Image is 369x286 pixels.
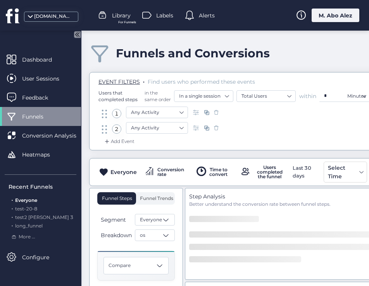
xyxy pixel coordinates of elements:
[109,262,131,269] span: Compare
[131,107,183,118] nz-select-item: Any Activity
[179,90,228,102] nz-select-item: In a single session
[143,90,172,103] span: in the same order
[22,74,71,83] span: User Sessions
[12,213,13,220] span: .
[347,90,366,102] nz-select-item: Minutes
[22,112,55,121] span: Funnels
[12,196,13,203] span: .
[110,168,137,176] div: Everyone
[15,206,37,212] span: test-20-8
[299,92,316,100] span: within
[34,13,73,20] div: [DOMAIN_NAME]
[22,55,64,64] span: Dashboard
[12,204,13,212] span: .
[241,90,291,102] nz-select-item: Total Users
[19,233,35,241] span: More ...
[253,165,287,179] div: Users completed the funnel
[157,167,184,177] div: Conversion rate
[98,78,140,85] span: EVENT FILTERS
[143,77,145,84] span: .
[156,11,173,20] span: Labels
[148,78,255,85] span: Find users who performed these events
[9,183,76,191] div: Recent Funnels
[326,163,357,181] div: Select Time
[15,197,37,203] span: Everyone
[199,11,215,20] span: Alerts
[112,124,121,134] div: 2
[15,214,73,220] span: test2 [PERSON_NAME] 3
[103,138,134,145] div: Add Event
[22,253,61,262] span: Configure
[140,232,145,239] span: os
[209,167,228,177] div: Time to convert
[22,131,88,140] span: Conversion Analysis
[312,9,359,22] div: M. Abo Alez
[101,196,132,201] span: Funnel Steps
[138,196,173,201] span: Funnel Trends
[112,11,131,20] span: Library
[116,46,270,60] div: Funnels and Conversions
[15,223,43,229] span: long_funnel
[112,109,121,118] div: 1
[131,122,183,134] nz-select-item: Any Activity
[118,20,136,25] span: For Funnels
[140,216,162,224] span: Everyone
[97,215,133,224] button: Segment
[101,215,126,224] span: Segment
[22,93,60,102] span: Feedback
[12,221,13,229] span: .
[22,150,62,159] span: Heatmaps
[98,90,141,103] span: Users that completed steps
[97,231,133,240] button: Breakdown
[291,162,322,183] div: Last 30 days
[101,231,132,239] span: Breakdown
